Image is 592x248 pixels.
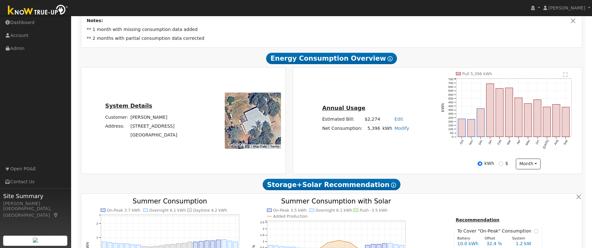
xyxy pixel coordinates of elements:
[448,120,453,123] text: 200
[96,236,98,239] text: 1
[321,246,322,248] circle: onclick=""
[273,214,308,219] text: Added Production
[132,197,207,205] text: Summer Consumption
[543,107,551,137] rect: onclick=""
[87,18,103,23] strong: Notes:
[322,105,365,111] u: Annual Usage
[497,139,502,145] text: Feb
[363,124,381,133] td: 5,396
[226,141,247,149] img: Google
[96,222,98,225] text: 2
[104,122,129,130] td: Address:
[478,161,482,166] input: kWh
[483,240,512,247] div: 32.4 %
[360,208,388,213] text: Push -3.5 kWh
[516,159,541,169] button: month
[456,217,499,222] u: Recommendation
[266,53,397,64] span: Energy Consumption Overview
[487,139,493,145] text: Jan
[512,240,541,247] div: 1.2 kW
[129,130,178,139] td: [GEOGRAPHIC_DATA]
[105,103,152,109] u: System Details
[3,200,68,207] div: [PERSON_NAME]
[149,208,186,213] text: Overnight 6.1 kWh
[315,208,352,213] text: Overnight 6.1 kWh
[525,139,530,146] text: May
[448,100,453,104] text: 450
[448,85,453,88] text: 650
[448,112,453,115] text: 300
[350,242,351,244] circle: onclick=""
[104,113,129,122] td: Customer:
[448,108,453,112] text: 350
[263,179,400,190] span: Storage+Solar Recommendation
[381,124,393,133] td: kWh
[193,208,227,213] text: Daytime 4.2 kWh
[485,160,494,167] label: kWh
[448,127,453,131] text: 100
[448,89,453,92] text: 600
[481,236,509,241] div: Offset
[245,144,249,149] button: Keyboard shortcuts
[448,116,453,119] text: 250
[448,93,453,96] text: 550
[467,119,475,136] rect: onclick=""
[458,119,466,137] rect: onclick=""
[477,109,485,137] rect: onclick=""
[5,3,71,18] img: Know True-Up
[553,139,559,145] text: Aug
[440,103,445,112] text: kWh
[486,84,494,137] rect: onclick=""
[394,117,403,122] a: Edit
[263,240,264,243] text: 1
[363,115,381,124] td: $2,274
[260,221,264,224] text: 2.5
[344,241,345,242] circle: onclick=""
[356,246,357,248] circle: onclick=""
[129,113,178,122] td: [PERSON_NAME]
[478,139,483,145] text: Dec
[448,96,453,100] text: 500
[270,145,279,148] a: Terms (opens in new tab)
[524,103,532,136] rect: onclick=""
[448,77,453,81] text: 750
[499,161,503,166] input: $
[86,25,578,34] td: ** 1 month with missing consumption data added
[260,233,264,237] text: 1.5
[391,183,396,188] i: Show Help
[515,98,522,137] rect: onclick=""
[107,208,140,213] text: On-Peak 3.7 kWh
[516,139,521,145] text: Apr
[3,205,68,219] div: [GEOGRAPHIC_DATA], [GEOGRAPHIC_DATA]
[3,192,68,200] span: Site Summary
[548,5,585,10] span: [PERSON_NAME]
[562,107,570,137] rect: onclick=""
[505,160,508,167] label: $
[448,104,453,108] text: 400
[534,139,540,145] text: Jun
[450,131,453,135] text: 50
[534,100,541,137] rect: onclick=""
[338,240,339,241] circle: onclick=""
[253,144,266,149] button: Map Data
[468,139,473,145] text: Nov
[321,124,363,133] td: Net Consumption:
[226,141,247,149] a: Open this area in Google Maps (opens a new window)
[462,71,492,76] text: Pull 5,396 kWh
[509,236,536,241] div: System
[53,213,59,218] a: Map
[506,139,511,145] text: Mar
[454,240,483,247] div: 10.0 kWh
[129,122,178,130] td: [STREET_ADDRESS]
[496,88,503,137] rect: onclick=""
[448,124,453,127] text: 150
[570,17,577,24] button: Close
[563,72,568,77] text: 
[452,135,453,138] text: 0
[552,104,560,136] rect: onclick=""
[273,208,307,213] text: On-Peak 3.5 kWh
[448,81,453,85] text: 700
[86,34,578,43] td: ** 2 months with partial consumption data corrected
[388,56,393,61] i: Show Help
[454,236,481,241] div: Battery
